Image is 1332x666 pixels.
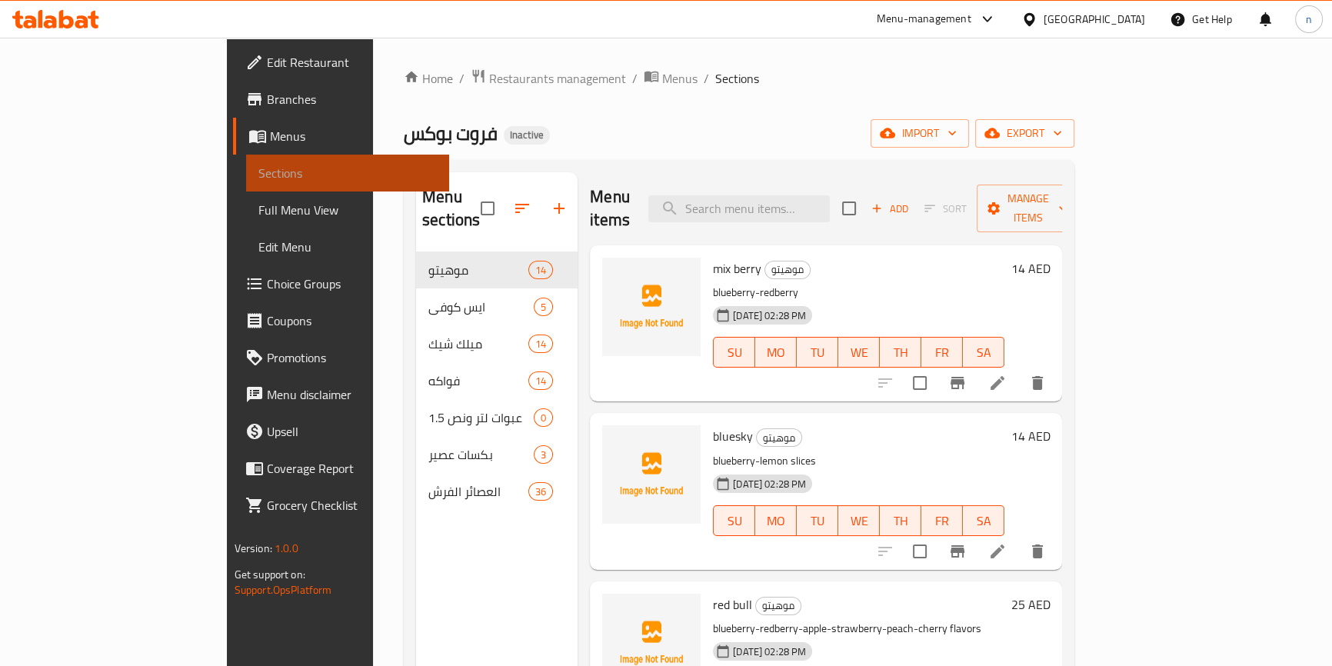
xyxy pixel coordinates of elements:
[755,337,797,368] button: MO
[428,482,528,501] span: العصائر الفرش
[267,459,437,478] span: Coverage Report
[988,542,1007,561] a: Edit menu item
[529,374,552,388] span: 14
[416,245,578,516] nav: Menu sections
[871,119,969,148] button: import
[713,337,755,368] button: SU
[963,337,1004,368] button: SA
[877,10,971,28] div: Menu-management
[233,118,449,155] a: Menus
[459,69,465,88] li: /
[534,445,553,464] div: items
[267,496,437,514] span: Grocery Checklist
[529,337,552,351] span: 14
[428,335,528,353] span: ميلك شيك
[416,325,578,362] div: ميلك شيك14
[541,190,578,227] button: Add section
[233,265,449,302] a: Choice Groups
[756,597,801,614] span: موهيتو
[602,425,701,524] img: bluesky
[1306,11,1312,28] span: n
[270,127,437,145] span: Menus
[267,90,437,108] span: Branches
[865,197,914,221] button: Add
[534,411,552,425] span: 0
[233,376,449,413] a: Menu disclaimer
[590,185,630,231] h2: Menu items
[267,311,437,330] span: Coupons
[713,619,1004,638] p: blueberry-redberry-apple-strawberry-peach-cherry flavors
[233,413,449,450] a: Upsell
[471,192,504,225] span: Select all sections
[989,189,1067,228] span: Manage items
[428,408,534,427] span: عبوات لتر ونص 1.5
[404,68,1074,88] nav: breadcrumb
[921,337,963,368] button: FR
[803,510,832,532] span: TU
[833,192,865,225] span: Select section
[713,257,761,280] span: mix berry
[880,505,921,536] button: TH
[233,487,449,524] a: Grocery Checklist
[939,533,976,570] button: Branch-specific-item
[756,428,802,447] div: موهيتو
[258,201,437,219] span: Full Menu View
[471,68,626,88] a: Restaurants management
[844,510,874,532] span: WE
[662,69,698,88] span: Menus
[883,124,957,143] span: import
[886,341,915,364] span: TH
[969,510,998,532] span: SA
[886,510,915,532] span: TH
[529,263,552,278] span: 14
[428,371,528,390] span: فواكه
[927,510,957,532] span: FR
[246,155,449,191] a: Sections
[727,308,812,323] span: [DATE] 02:28 PM
[720,510,749,532] span: SU
[927,341,957,364] span: FR
[715,69,759,88] span: Sections
[988,374,1007,392] a: Edit menu item
[267,422,437,441] span: Upsell
[404,116,498,151] span: فروت بوكس
[963,505,1004,536] button: SA
[838,337,880,368] button: WE
[489,69,626,88] span: Restaurants management
[504,128,550,142] span: Inactive
[1011,258,1050,279] h6: 14 AED
[1011,594,1050,615] h6: 25 AED
[258,164,437,182] span: Sections
[233,44,449,81] a: Edit Restaurant
[904,367,936,399] span: Select to update
[761,341,791,364] span: MO
[416,436,578,473] div: بكسات عصير3
[727,477,812,491] span: [DATE] 02:28 PM
[534,298,553,316] div: items
[757,429,801,447] span: موهيتو
[235,538,272,558] span: Version:
[275,538,298,558] span: 1.0.0
[713,505,755,536] button: SU
[755,597,801,615] div: موهيتو
[528,371,553,390] div: items
[528,482,553,501] div: items
[797,505,838,536] button: TU
[416,362,578,399] div: فواكه14
[258,238,437,256] span: Edit Menu
[235,580,332,600] a: Support.OpsPlatform
[632,69,638,88] li: /
[765,261,810,278] span: موهيتو
[713,451,1004,471] p: blueberry-lemon slices
[422,185,481,231] h2: Menu sections
[1044,11,1145,28] div: [GEOGRAPHIC_DATA]
[713,425,753,448] span: bluesky
[534,300,552,315] span: 5
[761,510,791,532] span: MO
[644,68,698,88] a: Menus
[416,399,578,436] div: عبوات لتر ونص 1.50
[528,335,553,353] div: items
[428,445,534,464] span: بكسات عصير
